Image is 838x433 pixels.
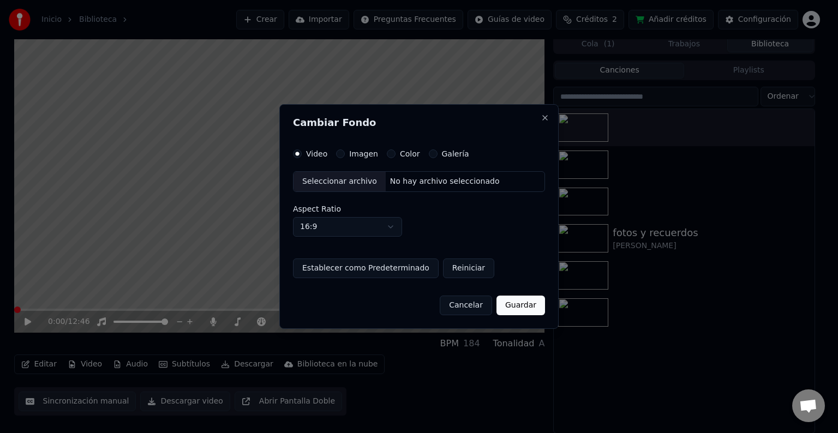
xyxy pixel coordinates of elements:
[293,118,545,128] h2: Cambiar Fondo
[400,150,420,158] label: Color
[293,258,439,278] button: Establecer como Predeterminado
[496,296,545,315] button: Guardar
[294,172,386,191] div: Seleccionar archivo
[293,205,545,213] label: Aspect Ratio
[442,150,469,158] label: Galería
[349,150,378,158] label: Imagen
[440,296,492,315] button: Cancelar
[386,176,504,187] div: No hay archivo seleccionado
[306,150,327,158] label: Video
[443,258,494,278] button: Reiniciar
